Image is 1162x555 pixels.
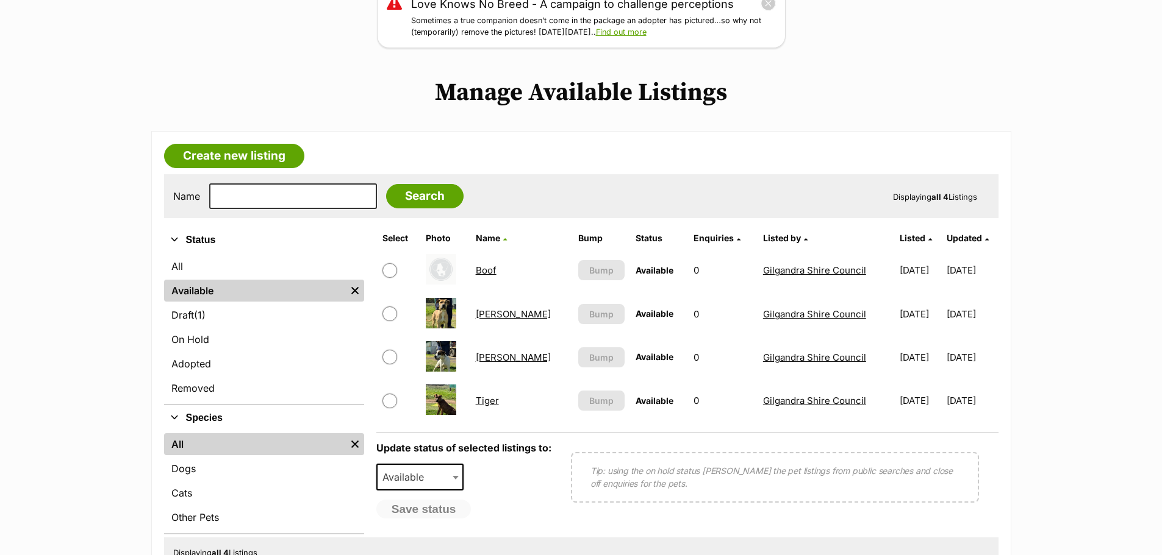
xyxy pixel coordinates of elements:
[947,336,997,378] td: [DATE]
[947,380,997,422] td: [DATE]
[931,192,949,202] strong: all 4
[346,280,364,302] a: Remove filter
[689,249,757,291] td: 0
[947,293,997,335] td: [DATE]
[689,336,757,378] td: 0
[590,464,959,490] p: Tip: using the on hold status [PERSON_NAME] the pet listings from public searches and close off e...
[173,191,200,202] label: Name
[164,506,364,528] a: Other Pets
[763,395,866,406] a: Gilgandra Shire Council
[164,431,364,533] div: Species
[763,233,808,243] a: Listed by
[763,308,866,320] a: Gilgandra Shire Council
[893,192,977,202] span: Displaying Listings
[476,395,499,406] a: Tiger
[947,249,997,291] td: [DATE]
[376,464,464,490] span: Available
[636,265,673,275] span: Available
[589,394,614,407] span: Bump
[589,308,614,320] span: Bump
[164,458,364,479] a: Dogs
[476,233,507,243] a: Name
[589,351,614,364] span: Bump
[164,433,346,455] a: All
[378,228,420,248] th: Select
[900,233,925,243] span: Listed
[378,468,436,486] span: Available
[636,395,673,406] span: Available
[689,380,757,422] td: 0
[947,233,989,243] a: Updated
[589,264,614,277] span: Bump
[164,304,364,326] a: Draft
[895,336,945,378] td: [DATE]
[763,352,866,363] a: Gilgandra Shire Council
[164,280,346,302] a: Available
[636,352,673,362] span: Available
[596,27,647,37] a: Find out more
[947,233,982,243] span: Updated
[476,233,500,243] span: Name
[376,442,551,454] label: Update status of selected listings to:
[763,233,801,243] span: Listed by
[421,228,469,248] th: Photo
[164,377,364,399] a: Removed
[346,433,364,455] a: Remove filter
[631,228,688,248] th: Status
[386,184,464,208] input: Search
[164,410,364,426] button: Species
[376,500,472,519] button: Save status
[476,308,551,320] a: [PERSON_NAME]
[694,233,741,243] a: Enquiries
[476,352,551,363] a: [PERSON_NAME]
[426,254,456,285] img: Boof
[636,308,673,319] span: Available
[694,233,734,243] span: translation missing: en.admin.listings.index.attributes.enquiries
[763,264,866,276] a: Gilgandra Shire Council
[578,347,624,367] button: Bump
[164,253,364,404] div: Status
[578,260,624,280] button: Bump
[895,380,945,422] td: [DATE]
[164,482,364,504] a: Cats
[900,233,932,243] a: Listed
[164,232,364,248] button: Status
[573,228,629,248] th: Bump
[578,304,624,324] button: Bump
[689,293,757,335] td: 0
[164,255,364,277] a: All
[895,293,945,335] td: [DATE]
[895,249,945,291] td: [DATE]
[411,15,776,38] p: Sometimes a true companion doesn’t come in the package an adopter has pictured…so why not (tempor...
[164,144,304,168] a: Create new listing
[164,328,364,350] a: On Hold
[164,353,364,375] a: Adopted
[194,308,206,322] span: (1)
[476,264,497,276] a: Boof
[578,391,624,411] button: Bump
